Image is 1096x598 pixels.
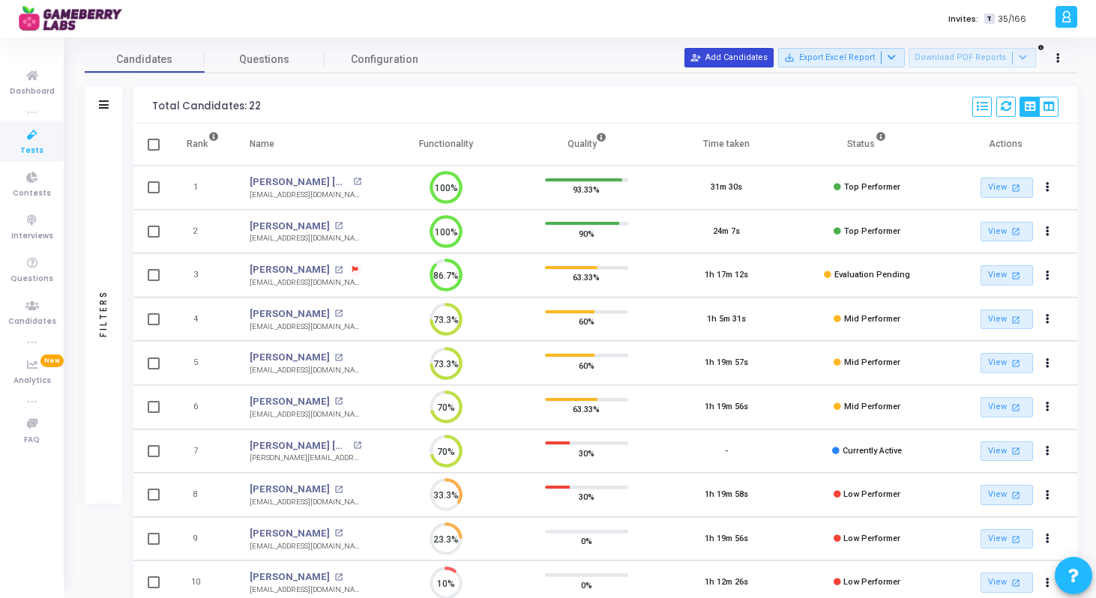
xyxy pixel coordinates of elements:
div: 1h 5m 31s [707,313,746,326]
span: New [40,354,64,367]
td: 7 [171,429,235,474]
button: Actions [1038,353,1059,374]
span: 93.33% [573,182,600,197]
div: [EMAIL_ADDRESS][DOMAIN_NAME] [250,321,361,333]
a: [PERSON_NAME] [250,306,330,321]
span: 60% [579,357,594,372]
mat-icon: save_alt [784,52,795,63]
mat-icon: open_in_new [1009,401,1022,414]
span: Questions [205,52,325,67]
div: [EMAIL_ADDRESS][DOMAIN_NAME] [250,497,361,508]
span: T [984,13,994,25]
div: 1h 19m 56s [705,533,748,546]
span: Low Performer [843,534,900,543]
div: Time taken [703,136,750,152]
mat-icon: open_in_new [334,529,343,537]
div: 1h 19m 57s [705,357,748,369]
a: View [981,573,1033,593]
div: [EMAIL_ADDRESS][DOMAIN_NAME] [250,190,361,201]
span: Interviews [11,230,53,243]
mat-icon: open_in_new [1009,357,1022,369]
span: 0% [581,577,592,592]
span: Evaluation Pending [834,270,910,280]
mat-icon: open_in_new [334,354,343,362]
span: Candidates [8,315,56,328]
span: 63.33% [573,402,600,417]
span: 30% [579,489,594,504]
span: Configuration [351,52,418,67]
a: [PERSON_NAME] [250,219,330,234]
div: [EMAIL_ADDRESS][DOMAIN_NAME] [250,409,361,420]
a: View [981,529,1033,549]
label: Invites: [948,13,978,25]
mat-icon: open_in_new [334,222,343,230]
mat-icon: open_in_new [1009,533,1022,546]
mat-icon: open_in_new [1009,181,1022,194]
td: 1 [171,166,235,210]
button: Actions [1038,265,1059,286]
td: 6 [171,385,235,429]
a: View [981,441,1033,462]
div: Filters [97,231,110,396]
span: Tests [20,145,43,157]
button: Add Candidates [684,48,774,67]
mat-icon: open_in_new [334,266,343,274]
div: [PERSON_NAME][EMAIL_ADDRESS][PERSON_NAME][DOMAIN_NAME] [250,453,361,464]
td: 5 [171,341,235,385]
span: Mid Performer [844,314,900,324]
th: Functionality [376,124,517,166]
div: - [725,445,728,458]
div: 1h 19m 56s [705,401,748,414]
span: Dashboard [10,85,55,98]
button: Actions [1038,485,1059,506]
span: 30% [579,445,594,460]
span: 90% [579,226,594,241]
a: View [981,397,1033,417]
img: logo [19,4,131,34]
mat-icon: open_in_new [1009,489,1022,501]
th: Quality [517,124,657,166]
mat-icon: open_in_new [334,573,343,582]
div: Name [250,136,274,152]
a: [PERSON_NAME] [PERSON_NAME] [250,438,349,453]
button: Actions [1038,528,1059,549]
mat-icon: open_in_new [1009,313,1022,326]
span: Low Performer [843,489,900,499]
button: Download PDF Reports [909,48,1036,67]
a: View [981,485,1033,505]
span: 35/166 [998,13,1026,25]
a: [PERSON_NAME] [250,350,330,365]
span: Candidates [85,52,205,67]
mat-icon: person_add_alt [690,52,701,63]
td: 3 [171,253,235,298]
a: View [981,353,1033,373]
a: View [981,222,1033,242]
div: 24m 7s [713,226,740,238]
mat-icon: open_in_new [334,486,343,494]
span: FAQ [24,434,40,447]
div: View Options [1020,97,1059,117]
div: Total Candidates: 22 [152,100,261,112]
a: View [981,309,1033,330]
a: View [981,178,1033,198]
a: [PERSON_NAME] [250,526,330,541]
div: [EMAIL_ADDRESS][DOMAIN_NAME] [250,541,361,552]
th: Rank [171,124,235,166]
span: Questions [10,273,53,286]
span: Currently Active [843,446,902,456]
span: Mid Performer [844,357,900,367]
button: Actions [1038,178,1059,199]
th: Actions [937,124,1077,166]
a: [PERSON_NAME] [250,482,330,497]
span: Low Performer [843,577,900,587]
mat-icon: open_in_new [353,178,361,186]
td: 4 [171,298,235,342]
mat-icon: open_in_new [334,309,343,318]
div: [EMAIL_ADDRESS][DOMAIN_NAME] [250,277,361,289]
mat-icon: open_in_new [1009,444,1022,457]
button: Export Excel Report [778,48,905,67]
a: [PERSON_NAME] [PERSON_NAME] [250,175,349,190]
span: Mid Performer [844,402,900,411]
